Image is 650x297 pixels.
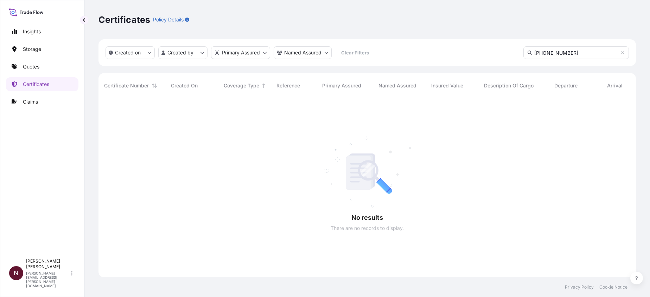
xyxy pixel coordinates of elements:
[222,49,260,56] p: Primary Assured
[484,82,534,89] span: Description Of Cargo
[6,77,78,91] a: Certificates
[23,28,41,35] p: Insights
[98,14,150,25] p: Certificates
[276,82,300,89] span: Reference
[23,46,41,53] p: Storage
[106,46,155,59] button: createdOn Filter options
[224,82,259,89] span: Coverage Type
[6,25,78,39] a: Insights
[115,49,141,56] p: Created on
[26,258,70,270] p: [PERSON_NAME] [PERSON_NAME]
[274,46,332,59] button: cargoOwner Filter options
[153,16,184,23] p: Policy Details
[607,82,623,89] span: Arrival
[599,284,627,290] a: Cookie Notice
[150,81,159,90] button: Sort
[261,81,269,90] button: Sort
[26,271,70,288] p: [PERSON_NAME][EMAIL_ADDRESS][PERSON_NAME][DOMAIN_NAME]
[104,82,149,89] span: Certificate Number
[6,95,78,109] a: Claims
[554,82,578,89] span: Departure
[14,270,19,277] span: N
[167,49,193,56] p: Created by
[284,49,321,56] p: Named Assured
[523,46,629,59] input: Search Certificate or Reference...
[322,82,361,89] span: Primary Assured
[431,82,463,89] span: Insured Value
[378,82,416,89] span: Named Assured
[158,46,208,59] button: createdBy Filter options
[341,49,369,56] p: Clear Filters
[171,82,198,89] span: Created On
[6,60,78,74] a: Quotes
[335,47,375,58] button: Clear Filters
[565,284,594,290] a: Privacy Policy
[23,63,39,70] p: Quotes
[23,98,38,105] p: Claims
[211,46,270,59] button: distributor Filter options
[23,81,49,88] p: Certificates
[6,42,78,56] a: Storage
